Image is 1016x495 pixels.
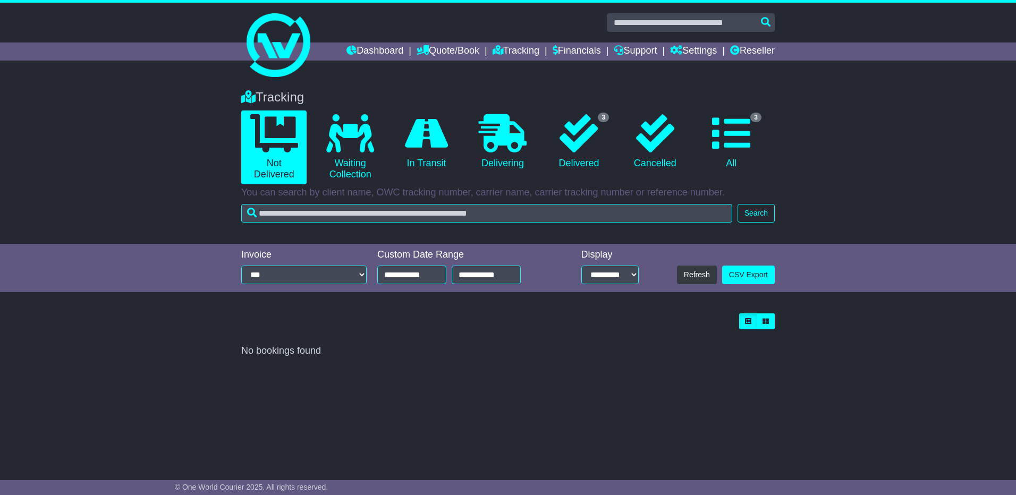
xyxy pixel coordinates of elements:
a: In Transit [394,110,459,173]
a: CSV Export [722,266,775,284]
p: You can search by client name, OWC tracking number, carrier name, carrier tracking number or refe... [241,187,775,199]
a: Dashboard [346,42,403,61]
span: © One World Courier 2025. All rights reserved. [175,483,328,491]
span: 3 [750,113,761,122]
a: Financials [553,42,601,61]
a: Cancelled [622,110,688,173]
a: Quote/Book [417,42,479,61]
a: Support [614,42,657,61]
button: Search [738,204,775,223]
div: Tracking [236,90,780,105]
a: Settings [670,42,717,61]
a: Delivering [470,110,535,173]
div: No bookings found [241,345,775,357]
a: Tracking [493,42,539,61]
a: 3 All [699,110,764,173]
a: Reseller [730,42,775,61]
div: Display [581,249,639,261]
a: Not Delivered [241,110,307,184]
a: Waiting Collection [317,110,383,184]
a: 3 Delivered [546,110,612,173]
span: 3 [598,113,609,122]
div: Custom Date Range [377,249,548,261]
button: Refresh [677,266,717,284]
div: Invoice [241,249,367,261]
